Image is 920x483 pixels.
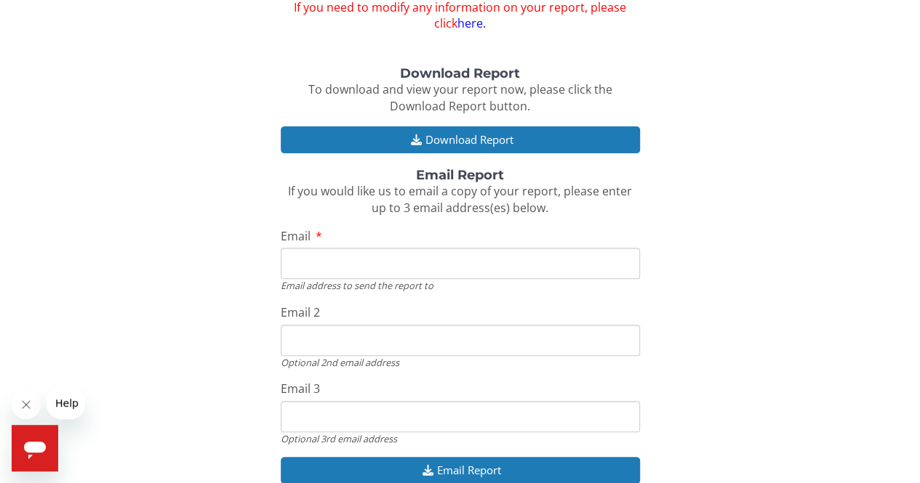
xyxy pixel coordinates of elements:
[281,228,311,244] span: Email
[281,381,320,397] span: Email 3
[281,304,320,320] span: Email 2
[400,65,520,81] strong: Download Report
[308,81,612,114] span: To download and view your report now, please click the Download Report button.
[288,183,632,216] span: If you would like us to email a copy of your report, please enter up to 3 email address(es) below.
[47,387,85,419] iframe: Message from company
[281,356,640,369] div: Optional 2nd email address
[281,432,640,445] div: Optional 3rd email address
[12,425,58,471] iframe: Button to launch messaging window
[457,15,486,31] a: here.
[281,279,640,292] div: Email address to send the report to
[281,126,640,153] button: Download Report
[12,390,41,419] iframe: Close message
[416,167,504,183] strong: Email Report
